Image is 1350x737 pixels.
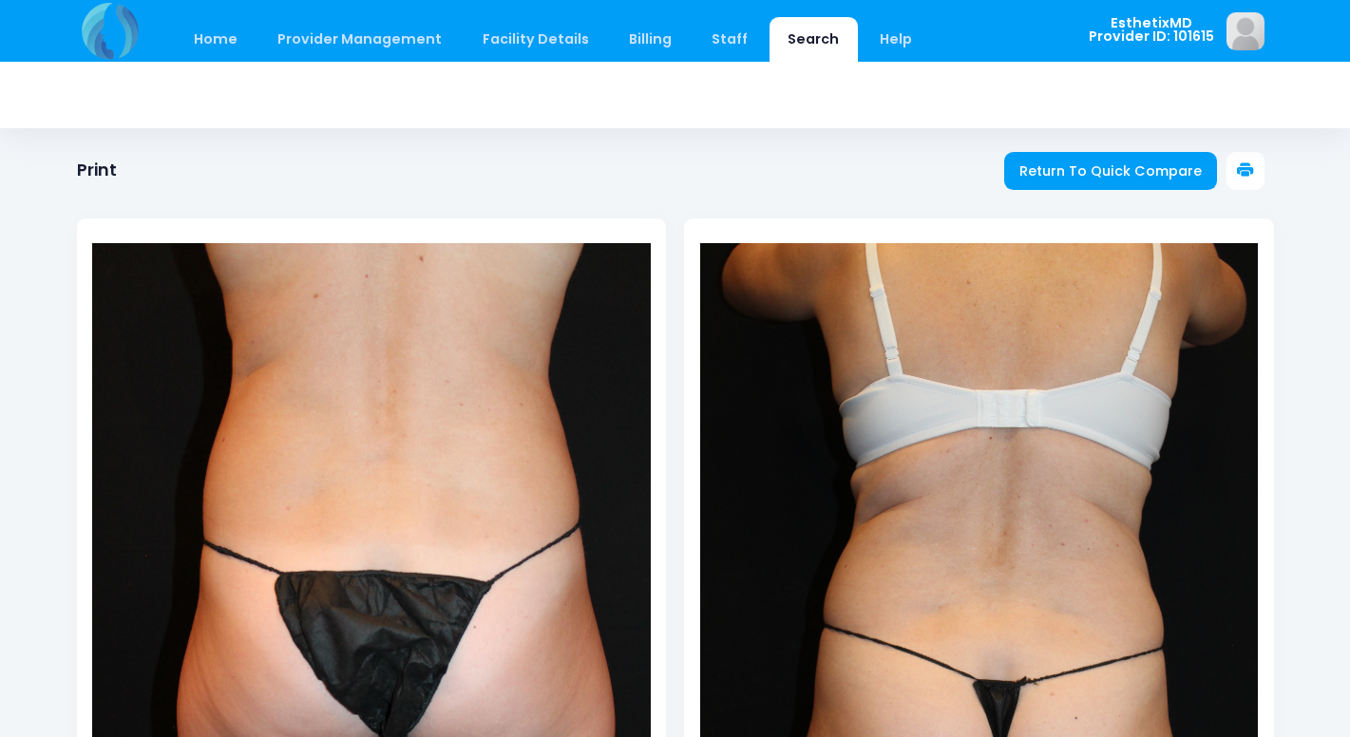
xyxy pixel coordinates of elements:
a: Staff [694,17,767,62]
span: EsthetixMD Provider ID: 101615 [1089,16,1214,44]
a: Facility Details [464,17,607,62]
a: Help [861,17,930,62]
a: Provider Management [259,17,461,62]
span: Return To Quick Compare [1019,161,1202,180]
a: Billing [610,17,690,62]
a: Search [770,17,858,62]
img: image [1226,12,1264,50]
a: Return To Quick Compare [1004,152,1218,190]
h1: Print [77,161,117,180]
a: Home [176,17,257,62]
